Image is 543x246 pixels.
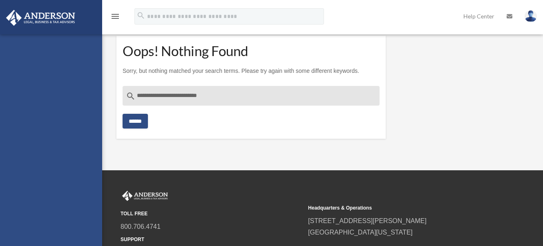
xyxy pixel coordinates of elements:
a: [GEOGRAPHIC_DATA][US_STATE] [308,229,413,236]
i: search [126,91,136,101]
img: Anderson Advisors Platinum Portal [121,191,170,201]
small: SUPPORT [121,235,302,244]
i: search [136,11,145,20]
i: menu [110,11,120,21]
p: Sorry, but nothing matched your search terms. Please try again with some different keywords. [123,66,380,76]
a: menu [110,14,120,21]
img: User Pic [525,10,537,22]
a: 800.706.4741 [121,223,161,230]
small: Headquarters & Operations [308,204,490,212]
small: TOLL FREE [121,210,302,218]
a: [STREET_ADDRESS][PERSON_NAME] [308,217,427,224]
img: Anderson Advisors Platinum Portal [4,10,78,26]
h1: Oops! Nothing Found [123,46,380,56]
